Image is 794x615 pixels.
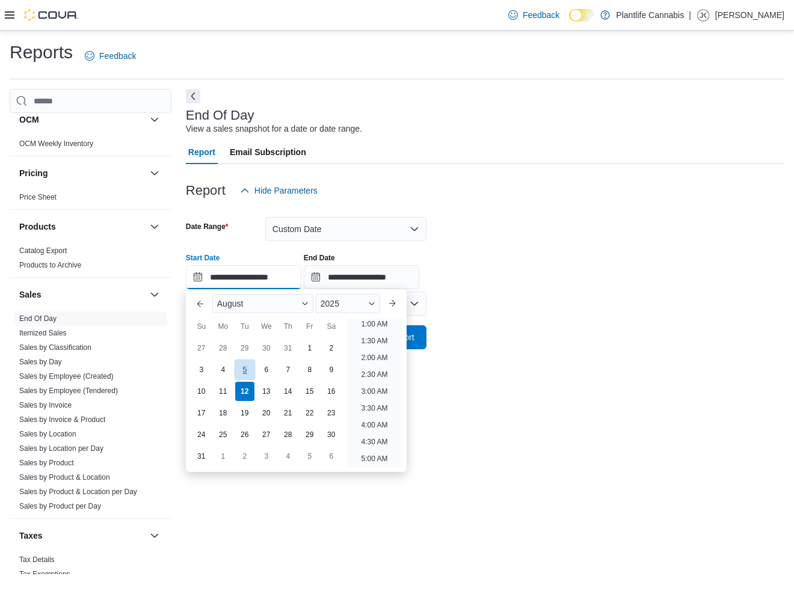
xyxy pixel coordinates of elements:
span: Itemized Sales [19,328,67,338]
span: End Of Day [19,314,57,323]
button: Taxes [19,530,145,542]
div: day-11 [214,382,233,401]
button: Open list of options [410,299,419,308]
div: View a sales snapshot for a date or date range. [186,123,362,135]
div: Jesslyn Kuemper [696,8,710,22]
a: Sales by Invoice [19,401,72,409]
a: Tax Details [19,555,55,564]
div: day-30 [257,338,276,358]
div: Sales [10,311,171,518]
button: Next [186,89,200,103]
div: day-2 [322,338,341,358]
span: Sales by Employee (Created) [19,372,114,381]
span: Sales by Product & Location per Day [19,487,137,497]
span: Email Subscription [230,140,306,164]
div: day-18 [214,403,233,423]
div: Sa [322,317,341,336]
li: 5:00 AM [356,451,392,466]
p: | [689,8,691,22]
span: Sales by Employee (Tendered) [19,386,118,396]
button: OCM [19,114,145,126]
div: day-3 [257,447,276,466]
div: day-31 [279,338,298,358]
a: Sales by Location per Day [19,444,103,453]
button: Pricing [147,166,162,180]
a: Sales by Product & Location per Day [19,488,137,496]
div: OCM [10,136,171,156]
div: Su [192,317,211,336]
li: 1:30 AM [356,334,392,348]
input: Press the down key to open a popover containing a calendar. [304,265,419,289]
a: OCM Weekly Inventory [19,139,93,148]
button: Previous Month [191,294,210,313]
span: Sales by Invoice & Product [19,415,105,424]
h3: Report [186,183,226,198]
div: day-26 [235,425,254,444]
div: Button. Open the year selector. 2025 is currently selected. [316,294,380,313]
li: 4:30 AM [356,435,392,449]
li: 3:30 AM [356,401,392,415]
li: 1:00 AM [356,317,392,331]
span: Catalog Export [19,246,67,255]
label: Start Date [186,253,220,263]
a: Tax Exemptions [19,570,70,578]
p: Plantlife Cannabis [616,8,684,22]
div: day-25 [214,425,233,444]
div: day-3 [192,360,211,379]
div: day-9 [322,360,341,379]
div: day-20 [257,403,276,423]
h3: OCM [19,114,39,126]
div: day-4 [279,447,298,466]
div: Products [10,243,171,277]
span: Sales by Day [19,357,62,367]
button: Pricing [19,167,145,179]
h3: End Of Day [186,108,254,123]
a: Feedback [503,3,564,27]
span: Sales by Product [19,458,74,468]
button: Taxes [147,528,162,543]
p: [PERSON_NAME] [715,8,784,22]
div: day-13 [257,382,276,401]
span: Hide Parameters [254,185,318,197]
div: day-14 [279,382,298,401]
h3: Taxes [19,530,43,542]
button: Sales [147,287,162,302]
ul: Time [347,318,402,467]
div: Mo [214,317,233,336]
div: day-10 [192,382,211,401]
div: day-6 [257,360,276,379]
div: Taxes [10,552,171,586]
h3: Pricing [19,167,48,179]
div: day-29 [300,425,319,444]
a: Sales by Employee (Tendered) [19,387,118,395]
div: day-7 [279,360,298,379]
span: Sales by Location [19,429,76,439]
div: day-28 [279,425,298,444]
div: Fr [300,317,319,336]
button: Hide Parameters [235,179,322,203]
div: day-19 [235,403,254,423]
div: August, 2025 [191,337,342,467]
button: OCM [147,112,162,127]
a: Price Sheet [19,193,57,201]
div: day-16 [322,382,341,401]
div: day-22 [300,403,319,423]
div: Tu [235,317,254,336]
button: Products [19,221,145,233]
span: Sales by Product per Day [19,501,101,511]
div: day-2 [235,447,254,466]
div: day-15 [300,382,319,401]
h3: Products [19,221,56,233]
span: OCM Weekly Inventory [19,139,93,148]
li: 2:30 AM [356,367,392,382]
div: day-17 [192,403,211,423]
label: Date Range [186,222,229,231]
a: Sales by Day [19,358,62,366]
input: Press the down key to enter a popover containing a calendar. Press the escape key to close the po... [186,265,301,289]
div: day-4 [214,360,233,379]
div: day-30 [322,425,341,444]
span: Report [188,140,215,164]
div: day-23 [322,403,341,423]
